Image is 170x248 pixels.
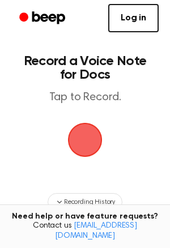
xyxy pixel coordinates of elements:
a: Log in [108,4,159,32]
span: Contact us [7,221,163,241]
img: Beep Logo [68,123,102,157]
a: [EMAIL_ADDRESS][DOMAIN_NAME] [55,222,137,240]
h1: Record a Voice Note for Docs [20,54,150,82]
span: Recording History [64,197,115,207]
a: Beep [11,7,75,29]
button: Recording History [48,193,122,211]
p: Tap to Record. [20,91,150,105]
